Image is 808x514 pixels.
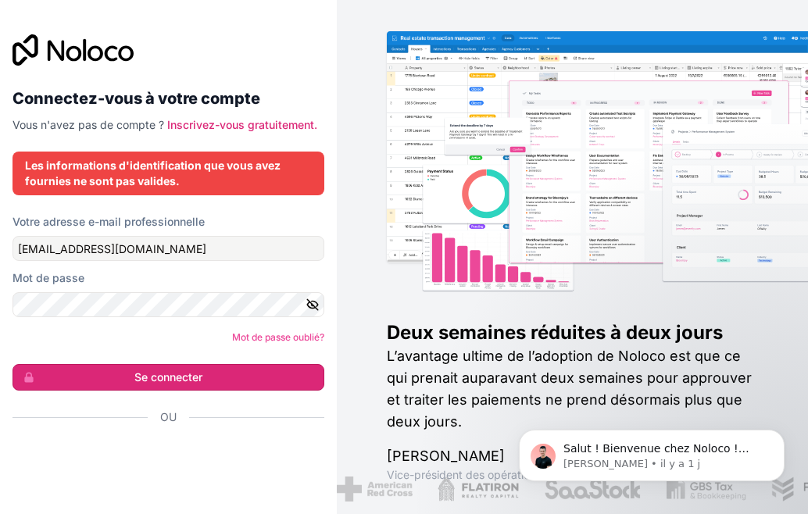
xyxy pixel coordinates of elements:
font: [PERSON_NAME] [387,448,505,464]
font: Les informations d'identification que vous avez fournies ne sont pas valides. [25,159,281,187]
font: Vous n'avez pas de compte ? [13,118,164,131]
font: Vice-président des opérations [387,468,542,481]
font: Ou [160,410,177,423]
button: Se connecter [13,364,324,391]
font: Votre adresse e-mail professionnelle [13,215,205,228]
iframe: Bouton "Se connecter avec Google" [5,442,332,477]
a: Mot de passe oublié? [232,331,324,343]
font: Connectez-vous à votre compte [13,89,260,108]
input: Mot de passe [13,292,324,317]
input: Adresse email [13,236,324,261]
iframe: Message de notifications d'interphone [495,397,808,506]
font: L’avantage ultime de l’adoption de Noloco est que ce qui prenait auparavant deux semaines pour ap... [387,348,752,430]
img: /assets/croix-rouge-americaine-BAupjrZR.png [335,477,411,502]
img: /assets/flatiron-C8eUkumj.png [436,477,517,502]
font: Se connecter [134,370,202,384]
font: Deux semaines réduites à deux jours [387,321,723,344]
font: Mot de passe [13,271,84,284]
a: Inscrivez-vous gratuitement. [167,118,317,131]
